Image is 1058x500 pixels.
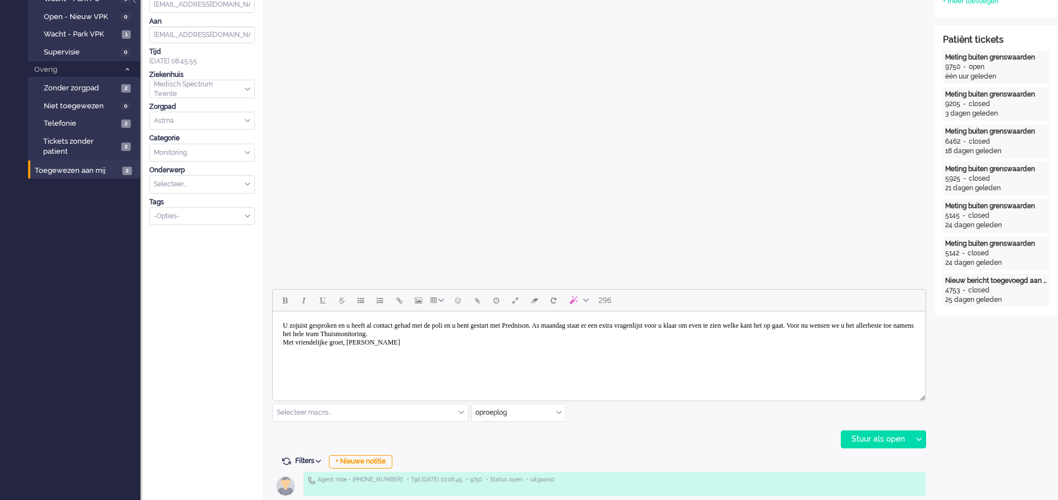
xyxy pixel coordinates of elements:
button: Delay message [487,291,506,310]
button: Numbered list [370,291,390,310]
span: Supervisie [44,47,118,58]
span: Wacht - Park VPK [44,29,119,40]
button: Emoticons [448,291,468,310]
div: - [960,286,968,295]
div: - [960,137,969,146]
button: Bold [275,291,294,310]
div: Categorie [149,134,255,143]
div: 9750 [945,62,960,72]
button: Bullet list [351,291,370,310]
div: 4753 [945,286,960,295]
a: Open - Nieuw VPK 0 [33,10,139,22]
div: Meting buiten grenswaarden [945,53,1047,62]
span: Open - Nieuw VPK [44,12,118,22]
div: - [960,62,969,72]
div: - [959,249,968,258]
a: Toegewezen aan mij 2 [33,164,140,176]
span: • Tijd [DATE] 10:06:45 [407,476,462,484]
div: Aan [149,17,255,26]
span: 0 [121,13,131,21]
div: - [960,211,968,221]
button: Insert/edit link [390,291,409,310]
span: Agent mlie • [PHONE_NUMBER] [318,476,403,484]
div: closed [968,249,989,258]
a: Supervisie 0 [33,45,139,58]
div: closed [969,99,990,109]
a: Wacht - Park VPK 1 [33,27,139,40]
div: 18 dagen geleden [945,146,1047,156]
div: [DATE] 08:45:55 [149,47,255,66]
div: 5142 [945,249,959,258]
button: Reset content [544,291,563,310]
div: Patiënt tickets [943,34,1050,47]
div: Stuur als open [841,431,912,448]
div: 3 dagen geleden [945,109,1047,118]
button: Fullscreen [506,291,525,310]
span: 2 [122,167,132,175]
span: 0 [121,102,131,111]
a: Zonder zorgpad 2 [33,81,139,94]
div: Meting buiten grenswaarden [945,164,1047,174]
span: 296 [598,296,611,305]
span: • 9750 [466,476,482,484]
span: 0 [121,48,131,57]
div: Nieuw bericht toegevoegd aan gesprek [945,276,1047,286]
div: Meting buiten grenswaarden [945,239,1047,249]
span: • Status open [486,476,523,484]
div: closed [968,211,990,221]
span: Telefonie [44,118,118,129]
button: AI [563,291,593,310]
span: Tickets zonder patient [43,136,118,157]
img: avatar [272,472,300,500]
button: Clear formatting [525,291,544,310]
div: Zorgpad [149,102,255,112]
img: ic_telephone_grey.svg [308,476,315,484]
div: Meting buiten grenswaarden [945,127,1047,136]
div: open [969,62,984,72]
div: Meting buiten grenswaarden [945,201,1047,211]
div: 25 dagen geleden [945,295,1047,305]
div: closed [968,286,990,295]
div: Tags [149,198,255,207]
div: 9205 [945,99,960,109]
div: Select Tags [149,207,255,226]
span: 1 [122,30,131,39]
button: Strikethrough [332,291,351,310]
span: 2 [121,120,131,128]
div: Resize [916,391,926,401]
div: + Nieuwe notitie [329,455,392,469]
div: - [960,174,969,184]
div: 6462 [945,137,960,146]
span: Toegewezen aan mij [35,166,119,176]
span: Niet toegewezen [44,101,118,112]
span: • uitgaand [526,476,554,484]
div: Onderwerp [149,166,255,175]
button: 296 [593,291,616,310]
div: closed [969,174,990,184]
span: Overig [33,65,120,75]
div: 24 dagen geleden [945,258,1047,268]
button: Insert/edit image [409,291,428,310]
span: 2 [121,143,131,151]
a: Tickets zonder patient 2 [33,135,139,157]
div: Tijd [149,47,255,57]
div: - [960,99,969,109]
iframe: Rich Text Area [273,311,926,391]
button: Italic [294,291,313,310]
div: één uur geleden [945,72,1047,81]
div: 21 dagen geleden [945,184,1047,193]
div: Meting buiten grenswaarden [945,90,1047,99]
div: Ziekenhuis [149,70,255,80]
button: Table [428,291,448,310]
button: Underline [313,291,332,310]
a: Telefonie 2 [33,117,139,129]
span: Filters [295,457,325,465]
span: Zonder zorgpad [44,83,118,94]
div: 24 dagen geleden [945,221,1047,230]
div: 5925 [945,174,960,184]
span: 2 [121,84,131,93]
button: Add attachment [468,291,487,310]
a: Niet toegewezen 0 [33,99,139,112]
div: closed [969,137,990,146]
